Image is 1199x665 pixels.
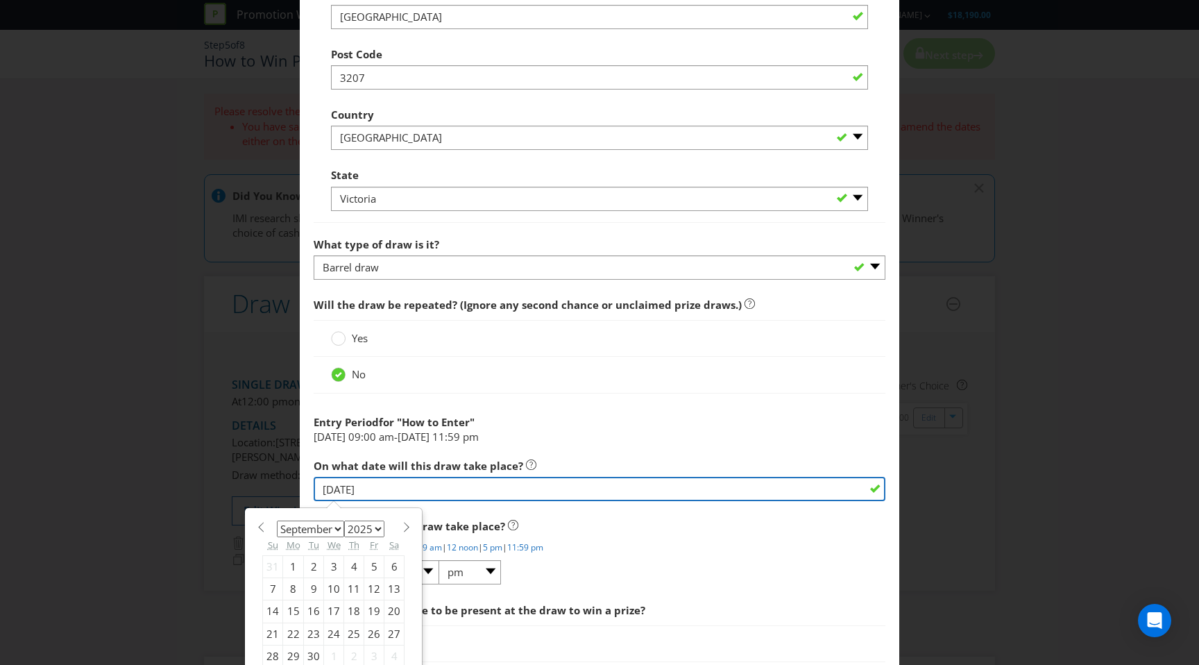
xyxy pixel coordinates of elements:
div: 10 [324,578,344,600]
abbr: Friday [370,539,378,551]
span: - [394,430,398,444]
a: 9 am [423,541,442,553]
input: DD/MM/YYYY [314,477,885,501]
abbr: Sunday [268,539,278,551]
span: 09:00 am [348,430,394,444]
a: 12 noon [447,541,478,553]
div: 16 [304,600,324,623]
div: 26 [364,623,384,645]
div: 17 [324,600,344,623]
span: Will the draw be repeated? (Ignore any second chance or unclaimed prize draws.) [314,298,742,312]
a: 5 pm [483,541,502,553]
span: [DATE] [398,430,430,444]
div: 22 [283,623,304,645]
span: Post Code [331,47,382,61]
span: | [442,541,447,553]
div: 24 [324,623,344,645]
div: 20 [384,600,405,623]
span: Country [331,108,374,121]
span: | [478,541,483,553]
div: 1 [283,555,304,578]
div: 25 [344,623,364,645]
div: 23 [304,623,324,645]
span: No [352,367,366,381]
div: 4 [344,555,364,578]
div: 8 [283,578,304,600]
span: | [502,541,507,553]
div: 14 [263,600,283,623]
div: Open Intercom Messenger [1138,604,1171,637]
span: Yes [352,331,368,345]
input: e.g. 3000 [331,65,868,90]
div: 5 [364,555,384,578]
div: 7 [263,578,283,600]
span: State [331,168,359,182]
span: for " [379,415,402,429]
abbr: Thursday [349,539,359,551]
abbr: Tuesday [309,539,319,551]
span: On what date will this draw take place? [314,459,523,473]
div: 21 [263,623,283,645]
a: 11:59 pm [507,541,543,553]
div: 12 [364,578,384,600]
div: 15 [283,600,304,623]
abbr: Wednesday [328,539,341,551]
abbr: Saturday [389,539,399,551]
div: 19 [364,600,384,623]
input: e.g. Melbourne [331,5,868,29]
span: Entry Period [314,415,379,429]
div: 6 [384,555,405,578]
div: 9 [304,578,324,600]
div: 3 [324,555,344,578]
span: Does the winner have to be present at the draw to win a prize? [314,603,645,617]
div: 27 [384,623,405,645]
span: What type of draw is it? [314,237,439,251]
span: 11:59 pm [432,430,479,444]
span: [DATE] [314,430,346,444]
div: 31 [263,555,283,578]
div: 2 [304,555,324,578]
div: 18 [344,600,364,623]
div: 13 [384,578,405,600]
span: How to Enter [402,415,470,429]
div: 11 [344,578,364,600]
abbr: Monday [287,539,300,551]
span: " [470,415,475,429]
